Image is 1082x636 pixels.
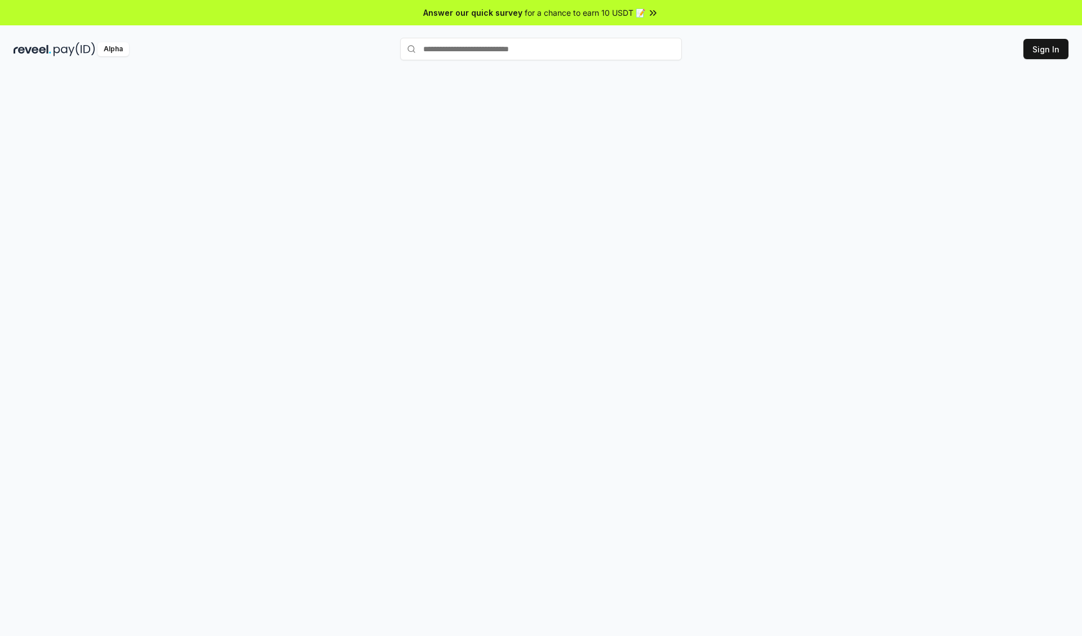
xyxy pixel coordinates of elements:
button: Sign In [1023,39,1068,59]
img: reveel_dark [14,42,51,56]
img: pay_id [54,42,95,56]
div: Alpha [97,42,129,56]
span: for a chance to earn 10 USDT 📝 [525,7,645,19]
span: Answer our quick survey [423,7,522,19]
